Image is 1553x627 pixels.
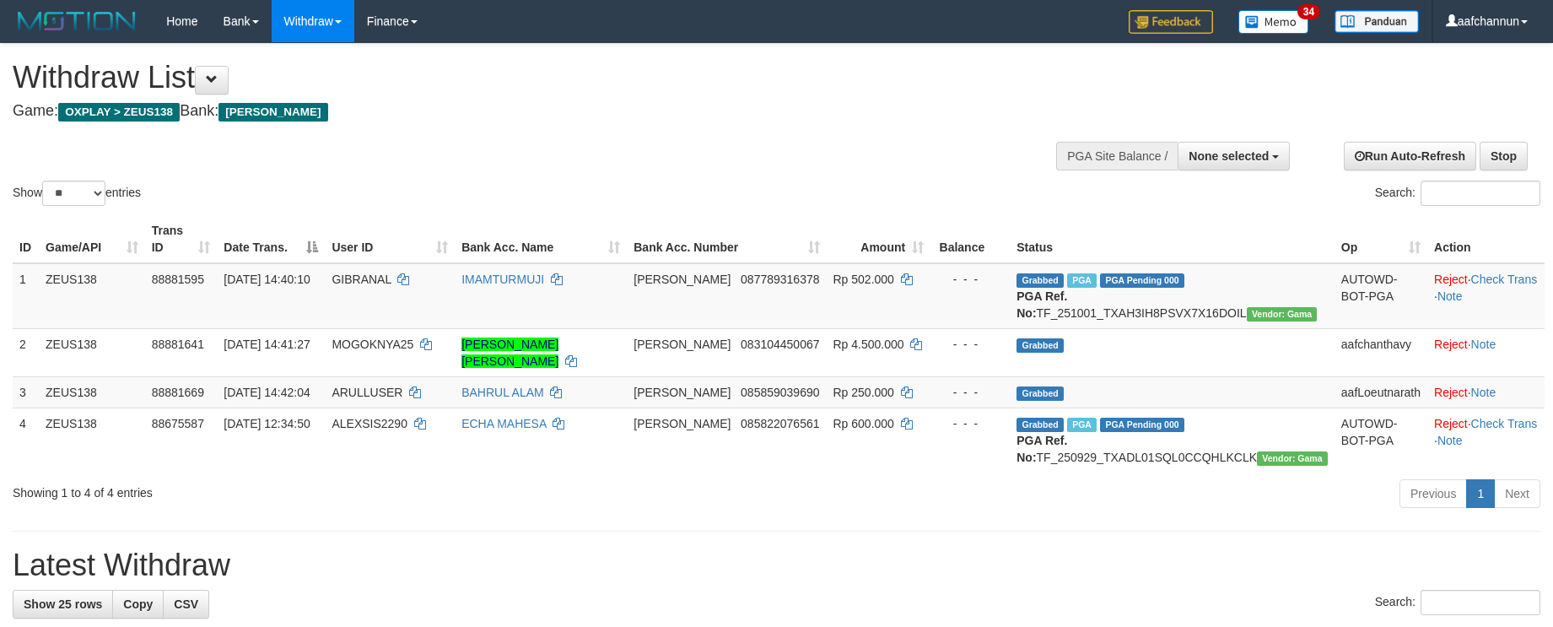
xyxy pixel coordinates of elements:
[1437,434,1463,447] a: Note
[455,215,627,263] th: Bank Acc. Name: activate to sort column ascending
[224,338,310,351] span: [DATE] 14:41:27
[461,338,558,368] a: [PERSON_NAME] [PERSON_NAME]
[1335,215,1427,263] th: Op: activate to sort column ascending
[1010,263,1335,329] td: TF_251001_TXAH3IH8PSVX7X16DOIL
[1335,328,1427,376] td: aafchanthavy
[24,597,102,611] span: Show 25 rows
[13,478,634,501] div: Showing 1 to 4 of 4 entries
[461,273,544,286] a: IMAMTURMUJI
[58,103,180,122] span: OXPLAY > ZEUS138
[13,590,113,619] a: Show 25 rows
[1427,328,1545,376] td: ·
[833,273,894,286] span: Rp 502.000
[1471,386,1496,399] a: Note
[112,590,164,619] a: Copy
[937,336,1003,353] div: - - -
[1016,434,1067,464] b: PGA Ref. No:
[152,338,204,351] span: 88881641
[1494,479,1540,508] a: Next
[1480,142,1528,170] a: Stop
[1427,376,1545,408] td: ·
[937,384,1003,401] div: - - -
[13,263,39,329] td: 1
[325,215,455,263] th: User ID: activate to sort column ascending
[1427,408,1545,473] td: · ·
[1010,215,1335,263] th: Status
[42,181,105,206] select: Showentries
[1178,142,1290,170] button: None selected
[1189,149,1269,163] span: None selected
[930,215,1010,263] th: Balance
[39,328,145,376] td: ZEUS138
[937,271,1003,288] div: - - -
[937,415,1003,432] div: - - -
[174,597,198,611] span: CSV
[1016,289,1067,320] b: PGA Ref. No:
[1238,10,1309,34] img: Button%20Memo.svg
[332,386,402,399] span: ARULLUSER
[1437,289,1463,303] a: Note
[1344,142,1476,170] a: Run Auto-Refresh
[1466,479,1495,508] a: 1
[1434,386,1468,399] a: Reject
[13,8,141,34] img: MOTION_logo.png
[224,273,310,286] span: [DATE] 14:40:10
[1100,418,1184,432] span: PGA Pending
[827,215,931,263] th: Amount: activate to sort column ascending
[13,181,141,206] label: Show entries
[163,590,209,619] a: CSV
[741,386,819,399] span: Copy 085859039690 to clipboard
[1434,273,1468,286] a: Reject
[1471,273,1538,286] a: Check Trans
[332,417,407,430] span: ALEXSIS2290
[461,417,546,430] a: ECHA MAHESA
[741,338,819,351] span: Copy 083104450067 to clipboard
[39,215,145,263] th: Game/API: activate to sort column ascending
[833,386,894,399] span: Rp 250.000
[1335,376,1427,408] td: aafLoeutnarath
[13,215,39,263] th: ID
[39,408,145,473] td: ZEUS138
[461,386,544,399] a: BAHRUL ALAM
[1297,4,1320,19] span: 34
[1434,417,1468,430] a: Reject
[627,215,826,263] th: Bank Acc. Number: activate to sort column ascending
[1016,386,1064,401] span: Grabbed
[634,386,731,399] span: [PERSON_NAME]
[332,338,413,351] span: MOGOKNYA25
[1067,418,1097,432] span: Marked by aafpengsreynich
[39,376,145,408] td: ZEUS138
[1100,273,1184,288] span: PGA Pending
[1257,451,1328,466] span: Vendor URL: https://trx31.1velocity.biz
[217,215,325,263] th: Date Trans.: activate to sort column descending
[123,597,153,611] span: Copy
[224,386,310,399] span: [DATE] 14:42:04
[152,386,204,399] span: 88881669
[1335,10,1419,33] img: panduan.png
[1067,273,1097,288] span: Marked by aafsolysreylen
[634,273,731,286] span: [PERSON_NAME]
[145,215,218,263] th: Trans ID: activate to sort column ascending
[1016,338,1064,353] span: Grabbed
[634,417,731,430] span: [PERSON_NAME]
[1471,338,1496,351] a: Note
[1056,142,1178,170] div: PGA Site Balance /
[13,408,39,473] td: 4
[634,338,731,351] span: [PERSON_NAME]
[152,273,204,286] span: 88881595
[13,103,1018,120] h4: Game: Bank:
[224,417,310,430] span: [DATE] 12:34:50
[1335,263,1427,329] td: AUTOWD-BOT-PGA
[1434,338,1468,351] a: Reject
[1375,181,1540,206] label: Search:
[1421,590,1540,615] input: Search:
[218,103,327,122] span: [PERSON_NAME]
[13,376,39,408] td: 3
[39,263,145,329] td: ZEUS138
[1399,479,1467,508] a: Previous
[332,273,391,286] span: GIBRANAL
[1247,307,1318,322] span: Vendor URL: https://trx31.1velocity.biz
[152,417,204,430] span: 88675587
[833,338,904,351] span: Rp 4.500.000
[1016,418,1064,432] span: Grabbed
